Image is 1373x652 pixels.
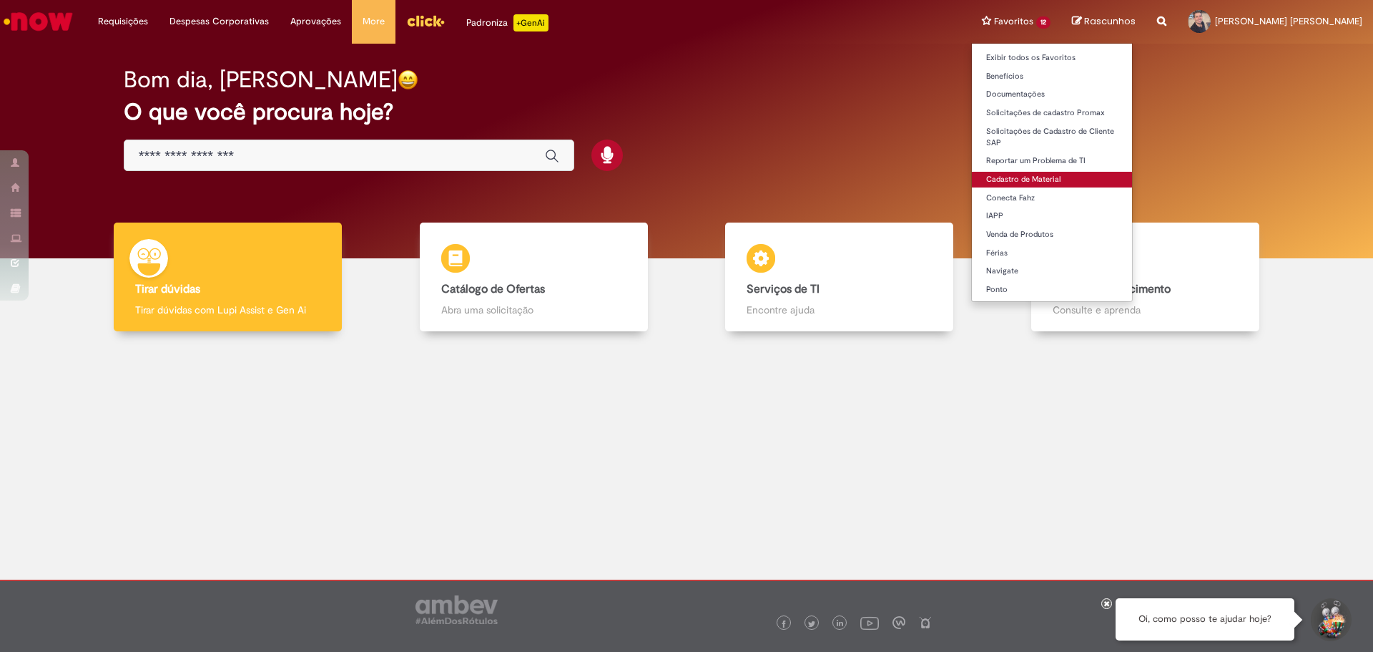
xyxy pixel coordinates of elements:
span: Requisições [98,14,148,29]
a: Ponto [972,282,1132,298]
a: Exibir todos os Favoritos [972,50,1132,66]
span: Favoritos [994,14,1033,29]
img: logo_footer_youtube.png [860,613,879,632]
a: Benefícios [972,69,1132,84]
span: [PERSON_NAME] [PERSON_NAME] [1215,15,1362,27]
a: Serviços de TI Encontre ajuda [686,223,993,332]
div: Oi, como posso te ajudar hoje? [1116,598,1294,641]
img: logo_footer_facebook.png [780,621,787,628]
b: Tirar dúvidas [135,282,200,296]
a: Rascunhos [1072,15,1136,29]
b: Serviços de TI [747,282,820,296]
p: Consulte e aprenda [1053,303,1238,317]
a: Venda de Produtos [972,227,1132,243]
span: More [363,14,385,29]
span: Despesas Corporativas [169,14,269,29]
img: logo_footer_linkedin.png [837,620,844,628]
a: Férias [972,245,1132,261]
p: Tirar dúvidas com Lupi Assist e Gen Ai [135,303,320,317]
a: Catálogo de Ofertas Abra uma solicitação [381,223,687,332]
h2: Bom dia, [PERSON_NAME] [124,67,398,92]
img: happy-face.png [398,69,418,90]
h2: O que você procura hoje? [124,99,1250,125]
a: Tirar dúvidas Tirar dúvidas com Lupi Assist e Gen Ai [75,223,381,332]
a: Solicitações de cadastro Promax [972,105,1132,121]
a: Conecta Fahz [972,190,1132,206]
b: Catálogo de Ofertas [441,282,545,296]
span: Rascunhos [1084,14,1136,28]
p: +GenAi [513,14,548,31]
img: logo_footer_naosei.png [919,616,932,629]
img: logo_footer_ambev_rotulo_gray.png [415,595,498,624]
span: 12 [1036,16,1050,29]
img: ServiceNow [1,7,75,36]
a: IAPP [972,208,1132,224]
p: Abra uma solicitação [441,303,626,317]
p: Encontre ajuda [747,303,932,317]
a: Reportar um Problema de TI [972,153,1132,169]
a: Cadastro de Material [972,172,1132,188]
a: Documentações [972,87,1132,102]
span: Aprovações [290,14,341,29]
div: Padroniza [466,14,548,31]
button: Iniciar Conversa de Suporte [1309,598,1352,641]
img: logo_footer_twitter.png [808,621,815,628]
a: Navigate [972,263,1132,279]
img: logo_footer_workplace.png [892,616,905,629]
ul: Favoritos [971,43,1133,302]
a: Solicitações de Cadastro de Cliente SAP [972,124,1132,150]
img: click_logo_yellow_360x200.png [406,10,445,31]
b: Base de Conhecimento [1053,282,1171,296]
a: Base de Conhecimento Consulte e aprenda [993,223,1299,332]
